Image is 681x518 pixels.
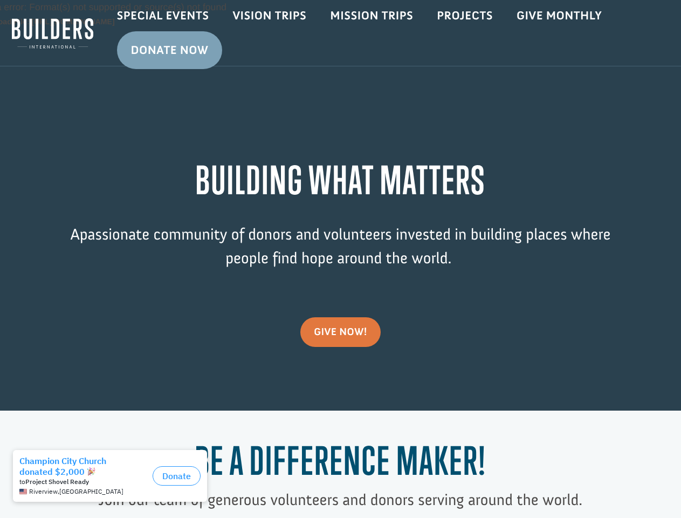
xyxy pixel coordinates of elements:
[153,22,201,41] button: Donate
[19,33,148,41] div: to
[117,31,223,69] a: Donate Now
[12,17,93,50] img: Builders International
[87,23,95,31] img: emoji partyPopper
[19,11,148,32] div: Champion City Church donated $2,000
[70,224,79,244] span: A
[99,490,582,509] span: Join our team of generous volunteers and donors serving around the world.
[29,43,123,51] span: Riverview , [GEOGRAPHIC_DATA]
[68,158,613,208] h1: BUILDING WHAT MATTERS
[300,317,381,347] a: give now!
[68,438,613,488] h1: Be a Difference Maker!
[68,223,613,286] p: passionate community of donors and volunteers invested in building places where people find hope ...
[19,43,27,51] img: US.png
[25,33,89,41] strong: Project Shovel Ready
